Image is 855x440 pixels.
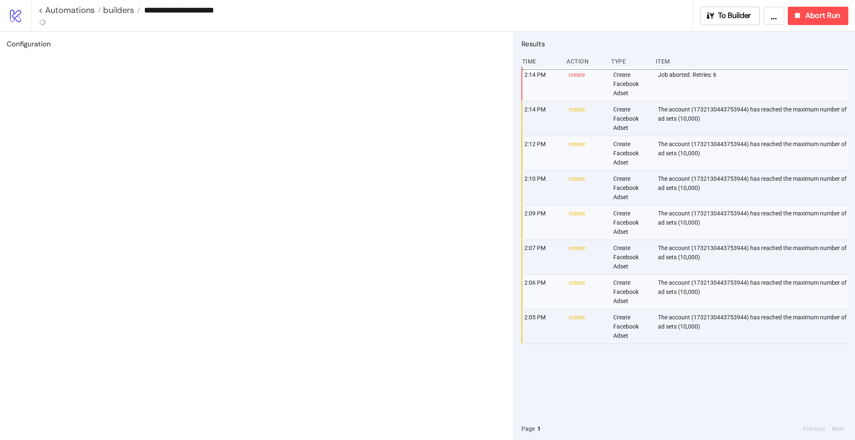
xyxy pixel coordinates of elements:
div: create [568,67,607,101]
button: Abort Run [788,7,848,25]
div: The account (1732130443753944) has reached the maximum number of ad sets (10,000) [657,171,850,205]
div: create [568,136,607,170]
span: Abort Run [805,11,840,20]
div: Job aborted. Retries: 6 [657,67,850,101]
div: Time [521,53,560,69]
div: 2:09 PM [524,205,562,240]
div: Create Facebook Adset [612,101,651,136]
div: Create Facebook Adset [612,67,651,101]
a: builders [101,6,140,14]
div: 2:05 PM [524,309,562,344]
div: Create Facebook Adset [612,136,651,170]
div: The account (1732130443753944) has reached the maximum number of ad sets (10,000) [657,101,850,136]
div: Type [610,53,649,69]
div: The account (1732130443753944) has reached the maximum number of ad sets (10,000) [657,136,850,170]
div: create [568,205,607,240]
div: Create Facebook Adset [612,240,651,274]
div: The account (1732130443753944) has reached the maximum number of ad sets (10,000) [657,309,850,344]
div: create [568,275,607,309]
div: 2:14 PM [524,101,562,136]
div: 2:06 PM [524,275,562,309]
button: Next [830,424,847,433]
h2: Configuration [7,38,506,49]
div: Create Facebook Adset [612,309,651,344]
div: 2:07 PM [524,240,562,274]
div: 2:10 PM [524,171,562,205]
div: 2:14 PM [524,67,562,101]
div: Item [655,53,848,69]
div: Create Facebook Adset [612,171,651,205]
div: Create Facebook Adset [612,205,651,240]
span: To Builder [718,11,751,20]
div: create [568,101,607,136]
div: Create Facebook Adset [612,275,651,309]
a: < Automations [38,6,101,14]
button: 1 [535,424,543,433]
div: The account (1732130443753944) has reached the maximum number of ad sets (10,000) [657,205,850,240]
button: Previous [800,424,828,433]
h2: Results [521,38,848,49]
div: create [568,171,607,205]
button: To Builder [700,7,760,25]
div: The account (1732130443753944) has reached the maximum number of ad sets (10,000) [657,240,850,274]
span: builders [101,5,134,15]
div: The account (1732130443753944) has reached the maximum number of ad sets (10,000) [657,275,850,309]
button: ... [763,7,784,25]
div: Action [566,53,605,69]
div: create [568,240,607,274]
span: Page [521,424,535,433]
div: create [568,309,607,344]
div: 2:12 PM [524,136,562,170]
